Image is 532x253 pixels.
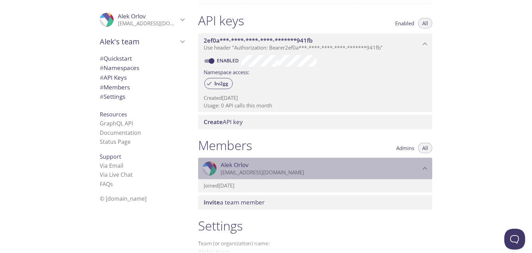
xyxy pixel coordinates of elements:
[94,33,190,51] div: Alek's team
[100,180,113,188] a: FAQ
[100,64,104,72] span: #
[100,54,132,62] span: Quickstart
[100,93,125,101] span: Settings
[221,169,420,176] p: [EMAIL_ADDRESS][DOMAIN_NAME]
[110,180,113,188] span: s
[204,118,243,126] span: API key
[504,229,525,250] iframe: Help Scout Beacon - Open
[210,80,232,87] span: bv2gg
[100,195,147,202] span: © [DOMAIN_NAME]
[100,171,133,178] a: Via Live Chat
[198,158,432,179] div: Alek Orlov
[221,161,249,169] span: Alek Orlov
[100,93,104,101] span: #
[94,82,190,92] div: Members
[198,138,252,153] h1: Members
[100,83,130,91] span: Members
[100,111,127,118] span: Resources
[198,195,432,210] div: Invite a team member
[100,162,123,169] a: Via Email
[204,118,223,126] span: Create
[198,241,270,246] label: Team (or organization) name:
[204,198,220,206] span: Invite
[94,63,190,73] div: Namespaces
[418,18,432,28] button: All
[204,198,265,206] span: a team member
[204,78,233,89] div: bv2gg
[94,8,190,31] div: Alek Orlov
[100,138,131,146] a: Status Page
[118,12,146,20] span: Alek Orlov
[100,37,178,46] span: Alek's team
[100,83,104,91] span: #
[198,115,432,129] div: Create API Key
[418,143,432,153] button: All
[100,129,141,137] a: Documentation
[100,73,104,81] span: #
[100,73,127,81] span: API Keys
[100,54,104,62] span: #
[198,13,244,28] h1: API keys
[204,67,249,77] label: Namespace access:
[216,57,241,64] a: Enabled
[94,92,190,102] div: Team Settings
[204,182,427,189] p: Joined [DATE]
[100,64,139,72] span: Namespaces
[392,143,418,153] button: Admins
[100,153,121,160] span: Support
[94,73,190,82] div: API Keys
[391,18,418,28] button: Enabled
[204,102,427,109] p: Usage: 0 API calls this month
[94,54,190,63] div: Quickstart
[118,20,178,27] p: [EMAIL_ADDRESS][DOMAIN_NAME]
[198,218,432,234] h1: Settings
[100,120,133,127] a: GraphQL API
[204,94,427,102] p: Created [DATE]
